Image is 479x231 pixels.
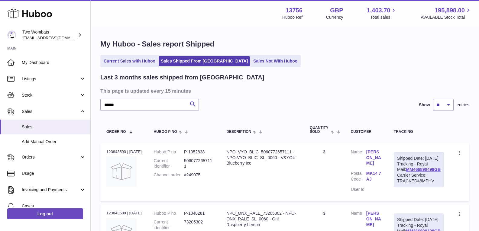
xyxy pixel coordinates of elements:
[226,130,251,134] span: Description
[22,171,86,176] span: Usage
[154,219,184,231] dt: Current identifier
[22,124,86,130] span: Sales
[154,149,184,155] dt: Huboo P no
[394,130,444,134] div: Tracking
[7,30,16,40] img: internalAdmin-13756@internal.huboo.com
[435,6,465,14] span: 195,898.00
[351,130,382,134] div: Customer
[106,210,142,216] div: 123843589 | [DATE]
[22,154,79,160] span: Orders
[184,219,214,231] dd: 73205302
[226,149,298,166] div: NPO_VYO_BLIC_5060772657111 - NPO-VYO_BLIC_SL_0060 - V&YOU Blueberry Ice
[330,6,343,14] strong: GBP
[282,14,303,20] div: Huboo Ref
[397,156,441,161] div: Shipped Date: [DATE]
[421,6,472,20] a: 195,898.00 AVAILABLE Stock Total
[286,6,303,14] strong: 13756
[397,172,441,184] div: Carrier Service: TRACKED48MPHV
[154,158,184,169] dt: Current identifier
[351,171,366,184] dt: Postal Code
[154,210,184,216] dt: Huboo P no
[184,172,214,178] dd: #249075
[154,172,184,178] dt: Channel order
[22,35,89,40] span: [EMAIL_ADDRESS][DOMAIN_NAME]
[351,149,366,168] dt: Name
[366,210,382,228] a: [PERSON_NAME]
[367,6,397,20] a: 1,403.70 Total sales
[102,56,157,66] a: Current Sales with Huboo
[184,210,214,216] dd: P-1048281
[154,130,177,134] span: Huboo P no
[366,149,382,166] a: [PERSON_NAME]
[184,158,214,169] dd: 5060772657111
[366,171,382,182] a: MK14 7AJ
[100,88,468,94] h3: This page is updated every 15 minutes
[370,14,397,20] span: Total sales
[406,167,441,172] a: MM466890498GB
[184,149,214,155] dd: P-1052838
[106,156,137,187] img: no-photo.jpg
[100,73,264,82] h2: Last 3 months sales shipped from [GEOGRAPHIC_DATA]
[22,187,79,193] span: Invoicing and Payments
[22,92,79,98] span: Stock
[22,60,86,66] span: My Dashboard
[304,143,345,201] td: 3
[22,109,79,114] span: Sales
[22,76,79,82] span: Listings
[351,210,366,229] dt: Name
[310,126,329,134] span: Quantity Sold
[367,6,390,14] span: 1,403.70
[22,203,86,209] span: Cases
[457,102,469,108] span: entries
[394,152,444,187] div: Tracking - Royal Mail:
[326,14,343,20] div: Currency
[251,56,299,66] a: Sales Not With Huboo
[106,149,142,155] div: 123843590 | [DATE]
[22,139,86,145] span: Add Manual Order
[159,56,250,66] a: Sales Shipped From [GEOGRAPHIC_DATA]
[351,187,366,192] dt: User Id
[397,217,441,223] div: Shipped Date: [DATE]
[7,208,83,219] a: Log out
[419,102,430,108] label: Show
[100,39,469,49] h1: My Huboo - Sales report Shipped
[106,130,126,134] span: Order No
[421,14,472,20] span: AVAILABLE Stock Total
[226,210,298,228] div: NPO_ONX_RALE_73205302 - NPO-ONX_RALE_SL_0060 - On! Raspberry Lemon
[22,29,77,41] div: Two Wombats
